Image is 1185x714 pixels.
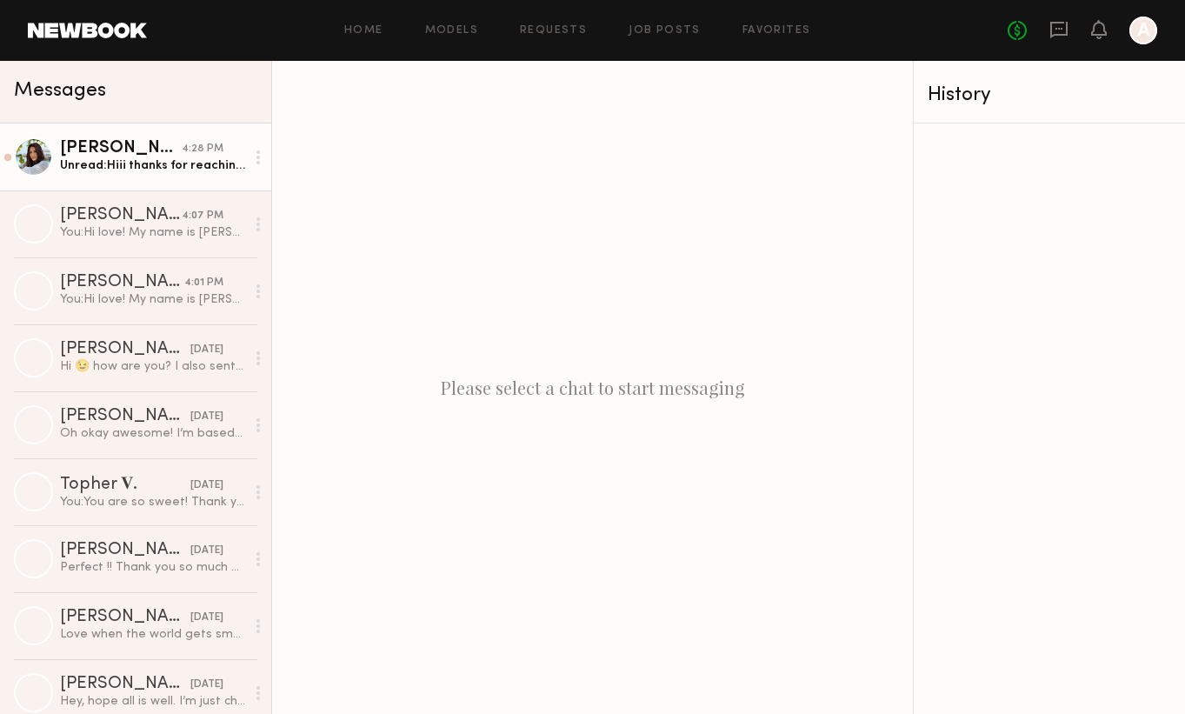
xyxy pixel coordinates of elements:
[182,141,223,157] div: 4:28 PM
[425,25,478,37] a: Models
[14,81,106,101] span: Messages
[60,542,190,559] div: [PERSON_NAME]
[60,494,245,510] div: You: You are so sweet! Thank you for everything (: Appreciate you
[60,693,245,710] div: Hey, hope all is well. I’m just checking if I should be holding for this project.
[60,626,245,643] div: Love when the world gets smaller! Oh ok, amazing. Have a great shoot day [DATE] and looking forwa...
[928,85,1171,105] div: History
[60,341,190,358] div: [PERSON_NAME]
[60,358,245,375] div: Hi 😉 how are you? I also sent a receipt for the valet of $31, and my Venmo for that. Thank you!
[272,61,913,714] div: Please select a chat to start messaging
[190,677,223,693] div: [DATE]
[60,474,190,494] div: Topher 𝐕.
[60,676,190,693] div: [PERSON_NAME]
[60,224,245,241] div: You: Hi love! My name is [PERSON_NAME] - I am the Brand Strategist for an up and coming women's c...
[742,25,811,37] a: Favorites
[184,275,223,291] div: 4:01 PM
[60,140,182,157] div: [PERSON_NAME]
[190,409,223,425] div: [DATE]
[60,609,190,626] div: [PERSON_NAME]
[60,274,184,291] div: [PERSON_NAME]
[60,425,245,442] div: Oh okay awesome! I’m based in [GEOGRAPHIC_DATA] :)
[190,477,223,494] div: [DATE]
[190,543,223,559] div: [DATE]
[60,291,245,308] div: You: Hi love! My name is [PERSON_NAME] - I am the Brand Strategist for an up and coming women's c...
[60,408,190,425] div: [PERSON_NAME]
[190,342,223,358] div: [DATE]
[520,25,587,37] a: Requests
[60,207,182,224] div: [PERSON_NAME]
[60,157,245,174] div: Unread: Hiii thanks for reaching out! I would love to do UGC for you. I just stalked your IG. I c...
[629,25,701,37] a: Job Posts
[344,25,383,37] a: Home
[182,208,223,224] div: 4:07 PM
[190,610,223,626] div: [DATE]
[60,559,245,576] div: Perfect !! Thank you so much my email is [PERSON_NAME][EMAIL_ADDRESS][DOMAIN_NAME]
[1129,17,1157,44] a: A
